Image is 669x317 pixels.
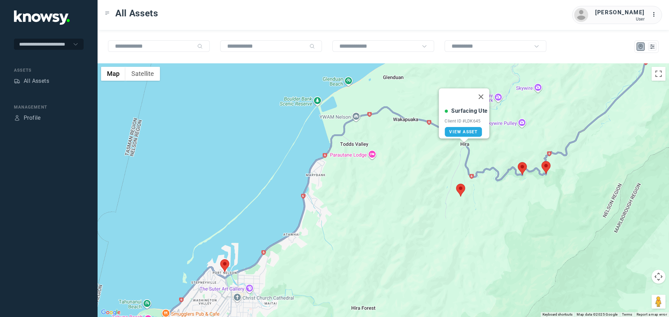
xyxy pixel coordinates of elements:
img: Google [99,308,122,317]
button: Keyboard shortcuts [543,312,572,317]
button: Show satellite imagery [125,67,160,81]
a: Terms (opens in new tab) [622,312,632,316]
tspan: ... [652,12,659,17]
span: Map data ©2025 Google [577,312,617,316]
div: : [652,10,660,20]
div: All Assets [24,77,49,85]
div: User [595,17,645,22]
a: AssetsAll Assets [14,77,49,85]
div: [PERSON_NAME] [595,8,645,17]
div: Assets [14,67,84,73]
div: Search [309,43,315,49]
div: Surfacing Ute [451,107,487,115]
a: View Asset [445,127,482,137]
img: Application Logo [14,10,70,25]
button: Close [473,88,490,105]
div: Client ID #LDK645 [445,119,487,124]
button: Map camera controls [652,270,666,284]
div: Profile [14,115,20,121]
a: Report a map error [637,312,667,316]
span: All Assets [115,7,158,19]
div: Assets [14,78,20,84]
div: Toggle Menu [105,11,110,16]
button: Show street map [101,67,125,81]
img: avatar.png [574,8,588,22]
div: : [652,10,660,19]
div: List [649,43,655,50]
a: ProfileProfile [14,114,41,122]
div: Search [197,43,203,49]
button: Toggle fullscreen view [652,67,666,81]
button: Drag Pegman onto the map to open Street View [652,295,666,309]
div: Management [14,104,84,110]
a: Open this area in Google Maps (opens a new window) [99,308,122,317]
div: Map [638,43,644,50]
span: View Asset [449,129,477,134]
div: Profile [24,114,41,122]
